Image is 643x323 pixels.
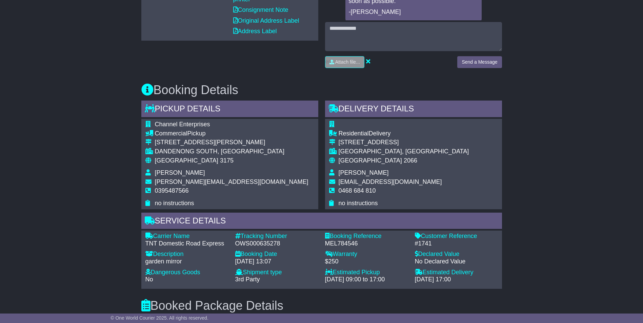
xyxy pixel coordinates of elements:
[141,213,502,231] div: Service Details
[325,276,408,283] div: [DATE] 09:00 to 17:00
[235,233,318,240] div: Tracking Number
[233,6,288,13] a: Consignment Note
[339,169,389,176] span: [PERSON_NAME]
[349,8,478,16] p: -[PERSON_NAME]
[155,157,218,164] span: [GEOGRAPHIC_DATA]
[415,258,498,265] div: No Declared Value
[415,251,498,258] div: Declared Value
[145,276,153,283] span: No
[145,240,228,247] div: TNT Domestic Road Express
[415,276,498,283] div: [DATE] 17:00
[155,178,308,185] span: [PERSON_NAME][EMAIL_ADDRESS][DOMAIN_NAME]
[235,258,318,265] div: [DATE] 13:07
[145,251,228,258] div: Description
[415,269,498,276] div: Estimated Delivery
[110,315,208,321] span: © One World Courier 2025. All rights reserved.
[155,130,187,137] span: Commercial
[155,121,210,128] span: Channel Enterprises
[220,157,234,164] span: 3175
[155,139,308,146] div: [STREET_ADDRESS][PERSON_NAME]
[155,187,189,194] span: 0395487566
[325,269,408,276] div: Estimated Pickup
[339,157,402,164] span: [GEOGRAPHIC_DATA]
[339,148,469,155] div: [GEOGRAPHIC_DATA], [GEOGRAPHIC_DATA]
[235,240,318,247] div: OWS000635278
[145,258,228,265] div: garden mirror
[235,269,318,276] div: Shipment type
[155,148,308,155] div: DANDENONG SOUTH, [GEOGRAPHIC_DATA]
[339,200,378,207] span: no instructions
[235,251,318,258] div: Booking Date
[457,56,502,68] button: Send a Message
[145,269,228,276] div: Dangerous Goods
[141,83,502,97] h3: Booking Details
[415,233,498,240] div: Customer Reference
[325,258,408,265] div: $250
[404,157,417,164] span: 2066
[155,130,308,137] div: Pickup
[235,276,260,283] span: 3rd Party
[155,200,194,207] span: no instructions
[339,187,376,194] span: 0468 684 810
[325,240,408,247] div: MEL784546
[339,130,369,137] span: Residential
[325,251,408,258] div: Warranty
[325,233,408,240] div: Booking Reference
[339,139,469,146] div: [STREET_ADDRESS]
[415,240,498,247] div: #1741
[233,17,299,24] a: Original Address Label
[339,178,442,185] span: [EMAIL_ADDRESS][DOMAIN_NAME]
[145,233,228,240] div: Carrier Name
[155,169,205,176] span: [PERSON_NAME]
[141,101,318,119] div: Pickup Details
[339,130,469,137] div: Delivery
[325,101,502,119] div: Delivery Details
[233,28,277,35] a: Address Label
[141,299,502,313] h3: Booked Package Details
